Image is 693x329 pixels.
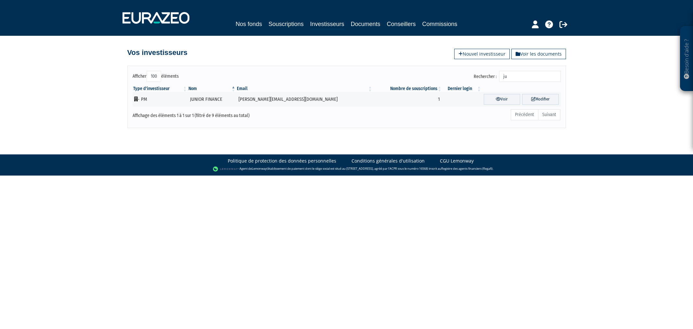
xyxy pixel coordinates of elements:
th: Nombre de souscriptions : activer pour trier la colonne par ordre croissant [373,86,443,92]
div: Affichage des éléments 1 à 1 sur 1 (filtré de 9 éléments au total) [133,109,305,119]
th: Type d'investisseur : activer pour trier la colonne par ordre croissant [133,86,188,92]
p: Besoin d'aide ? [683,30,690,88]
td: 1 [373,92,443,107]
a: Nos fonds [236,20,262,29]
td: - PM [133,92,188,107]
a: Conseillers [387,20,416,29]
a: Souscriptions [268,20,303,29]
a: Politique de protection des données personnelles [228,158,336,164]
label: Rechercher : [474,71,561,82]
a: Voir les documents [511,49,566,59]
a: Commissions [422,20,457,29]
a: Investisseurs [310,20,344,30]
input: Rechercher : [499,71,561,82]
img: logo-lemonway.png [213,166,238,172]
a: Registre des agents financiers (Regafi) [441,166,493,171]
a: CGU Lemonway [440,158,474,164]
th: Nom : activer pour trier la colonne par ordre d&eacute;croissant [188,86,236,92]
th: Email : activer pour trier la colonne par ordre croissant [236,86,373,92]
a: Conditions générales d'utilisation [352,158,425,164]
a: Nouvel investisseur [454,49,510,59]
a: Voir [484,94,520,105]
h4: Vos investisseurs [127,49,187,57]
td: [PERSON_NAME][EMAIL_ADDRESS][DOMAIN_NAME] [236,92,373,107]
label: Afficher éléments [133,71,179,82]
a: Modifier [522,94,558,105]
th: &nbsp; [482,86,561,92]
th: Dernier login : activer pour trier la colonne par ordre croissant [442,86,481,92]
img: 1732889491-logotype_eurazeo_blanc_rvb.png [122,12,189,24]
a: Documents [351,20,380,29]
td: JUNIOR FINANCE [188,92,236,107]
select: Afficheréléments [147,71,161,82]
a: Lemonway [252,166,267,171]
div: - Agent de (établissement de paiement dont le siège social est situé au [STREET_ADDRESS], agréé p... [6,166,687,172]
